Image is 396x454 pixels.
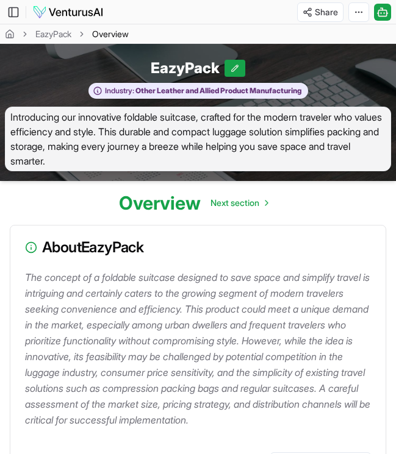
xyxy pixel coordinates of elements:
[32,5,104,20] img: logo
[92,28,129,40] span: Overview
[88,83,308,99] button: Industry:Other Leather and Allied Product Manufacturing
[35,28,71,40] a: EazyPack
[151,59,225,78] span: EazyPack
[25,240,371,255] h3: About EazyPack
[5,28,129,40] nav: breadcrumb
[134,86,301,96] span: Other Leather and Allied Product Manufacturing
[105,86,134,96] span: Industry:
[119,192,201,214] h1: Overview
[201,191,278,215] nav: pagination
[5,107,391,171] span: Introducing our innovative foldable suitcase, crafted for the modern traveler who values efficien...
[25,269,376,428] p: The concept of a foldable suitcase designed to save space and simplify travel is intriguing and c...
[201,191,278,215] a: Go to next page
[211,197,259,209] span: Next section
[297,2,344,22] button: Share
[315,6,338,18] span: Share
